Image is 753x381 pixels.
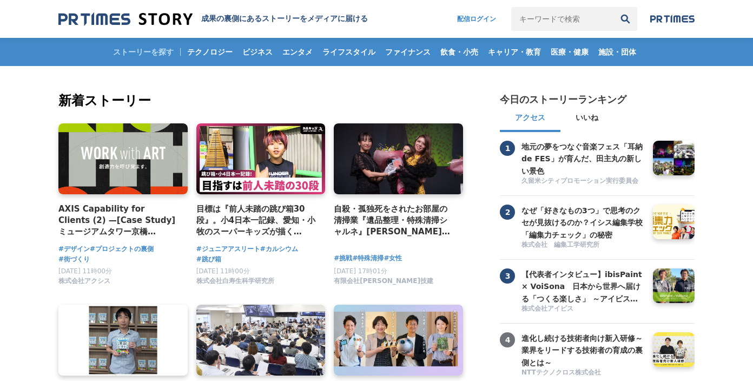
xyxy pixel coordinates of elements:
[500,141,515,156] span: 1
[196,244,260,254] a: #ジュニアアスリート
[196,267,250,275] span: [DATE] 11時00分
[521,368,601,377] span: NTTテクノクロス株式会社
[521,176,638,186] span: 久留米シティプロモーション実行委員会
[594,47,640,57] span: 施設・団体
[58,12,368,27] a: 成果の裏側にあるストーリーをメディアに届ける 成果の裏側にあるストーリーをメディアに届ける
[58,254,90,265] a: #街づくり
[58,267,112,275] span: [DATE] 11時00分
[521,332,645,367] a: 進化し続ける技術者向け新入研修～業界をリードする技術者の育成の裏側とは～
[384,253,402,264] a: #女性
[521,304,573,313] span: 株式会社アイビス
[521,141,645,175] a: 地元の夢をつなぐ音楽フェス「耳納 de FES」が育んだ、田主丸の新しい景色
[334,267,387,275] span: [DATE] 17時01分
[446,7,507,31] a: 配信ログイン
[381,38,435,66] a: ファイナンス
[594,38,640,66] a: 施設・団体
[201,14,368,24] h1: 成果の裏側にあるストーリーをメディアに届ける
[334,253,352,264] a: #挑戦
[500,268,515,284] span: 3
[560,106,613,132] button: いいね
[521,240,645,251] a: 株式会社 編集工学研究所
[58,277,110,286] span: 株式会社アクシス
[521,176,645,187] a: 久留米シティプロモーション実行委員会
[521,205,645,241] h3: なぜ「好きなもの3つ」で思考のクセが見抜けるのか？イシス編集学校「編集力チェック」の秘密
[58,280,110,287] a: 株式会社アクシス
[278,47,317,57] span: エンタメ
[650,15,695,23] img: prtimes
[521,368,645,378] a: NTTテクノクロス株式会社
[238,38,277,66] a: ビジネス
[58,12,193,27] img: 成果の裏側にあるストーリーをメディアに届ける
[196,280,274,287] a: 株式会社白寿生科学研究所
[500,106,560,132] button: アクセス
[183,38,237,66] a: テクノロジー
[260,244,298,254] a: #カルシウム
[521,304,645,314] a: 株式会社アイビス
[500,93,626,106] h2: 今日のストーリーランキング
[318,47,380,57] span: ライフスタイル
[238,47,277,57] span: ビジネス
[381,47,435,57] span: ファイナンス
[278,38,317,66] a: エンタメ
[196,203,317,238] a: 目標は『前人未踏の跳び箱30段』。小4日本一記録、愛知・小牧のスーパーキッズが描く[PERSON_NAME]とは？
[196,277,274,286] span: 株式会社白寿生科学研究所
[546,38,593,66] a: 医療・健康
[318,38,380,66] a: ライフスタイル
[334,203,454,238] a: 自殺・孤独死をされたお部屋の清掃業『遺品整理・特殊清掃シャルネ』[PERSON_NAME]がBeauty [GEOGRAPHIC_DATA][PERSON_NAME][GEOGRAPHIC_DA...
[511,7,613,31] input: キーワードで検索
[521,268,645,303] a: 【代表者インタビュー】ibisPaint × VoiSona 日本から世界へ届ける「つくる楽しさ」 ～アイビスがテクノスピーチと挑戦する、新しい創作文化の形成～
[521,240,599,249] span: 株式会社 編集工学研究所
[196,254,221,265] a: #跳び箱
[521,268,645,305] h3: 【代表者インタビュー】ibisPaint × VoiSona 日本から世界へ届ける「つくる楽しさ」 ～アイビスがテクノスピーチと挑戦する、新しい創作文化の形成～
[521,141,645,177] h3: 地元の夢をつなぐ音楽フェス「耳納 de FES」が育んだ、田主丸の新しい景色
[484,47,545,57] span: キャリア・教育
[58,91,465,110] h2: 新着ストーリー
[521,205,645,239] a: なぜ「好きなもの3つ」で思考のクセが見抜けるのか？イシス編集学校「編集力チェック」の秘密
[613,7,637,31] button: 検索
[352,253,384,264] a: #特殊清掃
[334,280,433,287] a: 有限会社[PERSON_NAME]技建
[546,47,593,57] span: 医療・健康
[90,244,154,254] a: #プロジェクトの裏側
[500,332,515,347] span: 4
[436,47,483,57] span: 飲食・小売
[484,38,545,66] a: キャリア・教育
[58,244,90,254] a: #デザイン
[334,277,433,286] span: 有限会社[PERSON_NAME]技建
[183,47,237,57] span: テクノロジー
[58,203,179,238] a: AXIS Capability for Clients (2) —[Case Study] ミュージアムタワー京橋 「WORK with ART」
[500,205,515,220] span: 2
[436,38,483,66] a: 飲食・小売
[521,332,645,369] h3: 進化し続ける技術者向け新入研修～業界をリードする技術者の育成の裏側とは～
